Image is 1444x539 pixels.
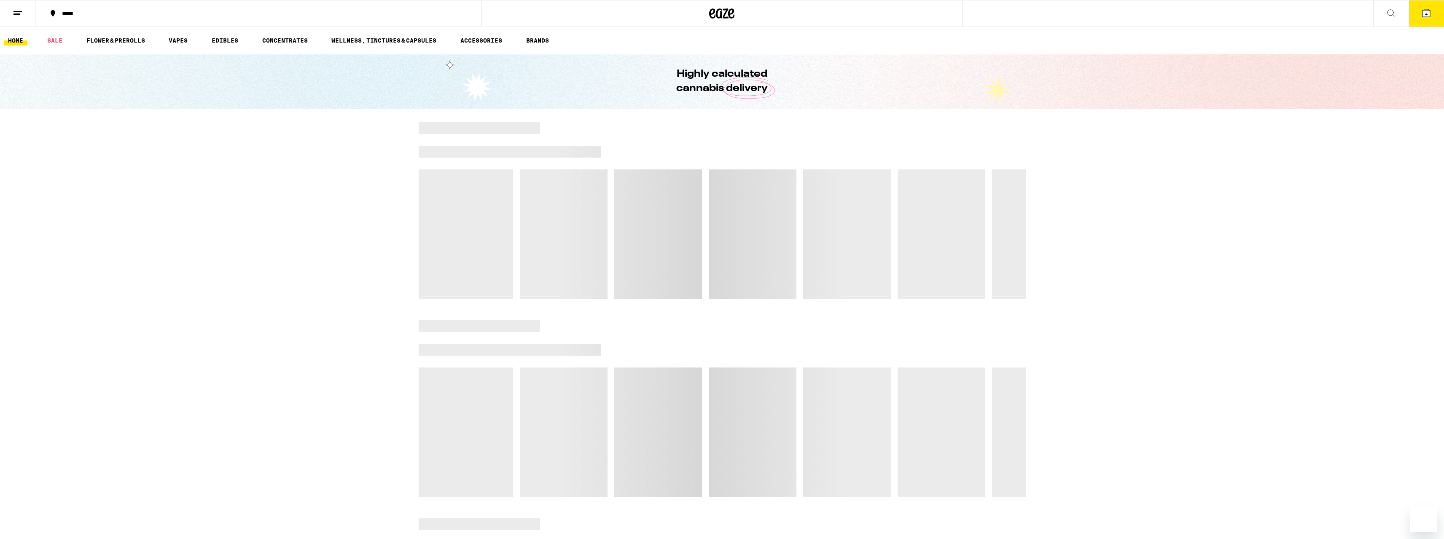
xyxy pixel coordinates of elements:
a: ACCESSORIES [456,35,506,46]
a: EDIBLES [207,35,242,46]
a: HOME [4,35,27,46]
a: CONCENTRATES [258,35,312,46]
a: VAPES [164,35,192,46]
h1: Highly calculated cannabis delivery [653,67,792,96]
a: SALE [43,35,67,46]
iframe: Button to launch messaging window [1410,505,1437,532]
a: BRANDS [522,35,553,46]
a: WELLNESS, TINCTURES & CAPSULES [327,35,441,46]
button: 4 [1409,0,1444,27]
span: 4 [1425,11,1428,16]
a: FLOWER & PREROLLS [82,35,149,46]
